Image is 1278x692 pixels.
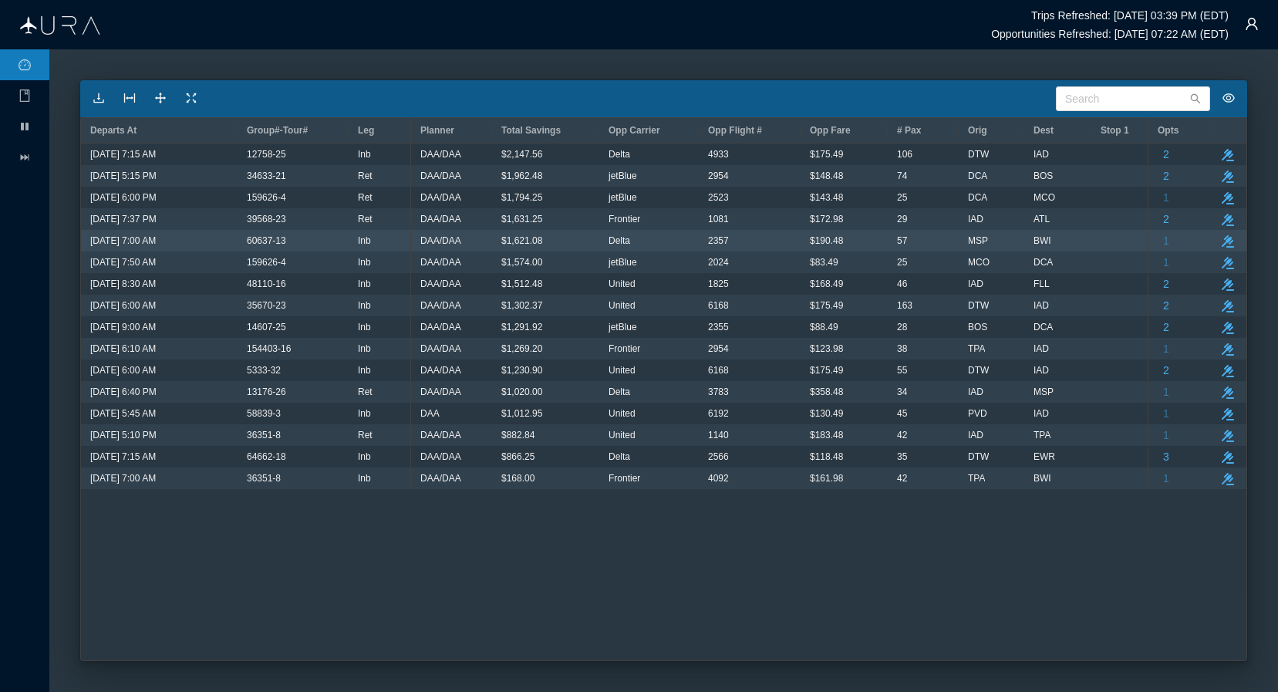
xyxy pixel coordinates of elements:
[1163,144,1169,164] span: 2
[1163,209,1169,229] span: 2
[1163,317,1169,337] span: 2
[90,295,156,316] span: [DATE] 6:00 AM
[1157,295,1175,316] button: 2
[90,231,156,251] span: [DATE] 7:00 AM
[897,144,912,164] span: 106
[609,382,630,402] span: Delta
[968,468,985,488] span: TPA
[501,231,542,251] span: $1,621.08
[420,425,461,445] span: DAA/DAA
[897,209,907,229] span: 29
[90,144,156,164] span: [DATE] 7:15 AM
[90,339,156,359] span: [DATE] 6:10 AM
[358,231,371,251] span: Inb
[897,187,907,208] span: 25
[90,187,157,208] span: [DATE] 6:00 PM
[1157,382,1175,402] button: 1
[609,274,636,294] span: United
[501,125,561,136] span: Total Savings
[810,360,843,380] span: $175.49
[247,209,286,229] span: 39568-23
[1034,209,1050,229] span: ATL
[501,317,542,337] span: $1,291.92
[179,86,204,111] button: icon: fullscreen
[247,187,286,208] span: 159626-4
[968,403,987,424] span: PVD
[117,86,142,111] button: icon: column-width
[501,187,542,208] span: $1,794.25
[90,125,137,136] span: Departs At
[897,425,907,445] span: 42
[148,86,173,111] button: icon: drag
[1157,317,1175,337] button: 2
[1163,166,1169,186] span: 2
[708,403,729,424] span: 6192
[420,144,461,164] span: DAA/DAA
[247,274,286,294] span: 48110-16
[968,382,983,402] span: IAD
[897,252,907,272] span: 25
[1190,93,1201,104] i: icon: search
[968,425,983,445] span: IAD
[897,166,907,186] span: 74
[247,360,281,380] span: 5333-32
[247,468,281,488] span: 36351-8
[501,166,542,186] span: $1,962.48
[968,360,989,380] span: DTW
[358,468,371,488] span: Inb
[1163,252,1169,272] span: 1
[1034,468,1051,488] span: BWI
[1216,86,1241,111] button: icon: eye
[501,425,534,445] span: $882.84
[609,125,660,136] span: Opp Carrier
[609,295,636,316] span: United
[1163,360,1169,380] span: 2
[1163,425,1169,445] span: 1
[810,339,843,359] span: $123.98
[810,447,843,467] span: $118.48
[1163,295,1169,316] span: 2
[501,274,542,294] span: $1,512.48
[609,166,637,186] span: jetBlue
[810,425,843,445] span: $183.48
[358,425,373,445] span: Ret
[1157,274,1175,294] button: 2
[1163,231,1169,251] span: 1
[420,468,461,488] span: DAA/DAA
[247,295,286,316] span: 35670-23
[90,209,157,229] span: [DATE] 7:37 PM
[968,125,987,136] span: Orig
[609,209,640,229] span: Frontier
[609,468,640,488] span: Frontier
[810,144,843,164] span: $175.49
[897,274,907,294] span: 46
[90,166,157,186] span: [DATE] 5:15 PM
[358,209,373,229] span: Ret
[1157,252,1175,272] button: 1
[1163,447,1169,467] span: 3
[1163,274,1169,294] span: 2
[897,295,912,316] span: 163
[968,166,987,186] span: DCA
[1034,166,1053,186] span: BOS
[358,144,371,164] span: Inb
[358,382,373,402] span: Ret
[708,252,729,272] span: 2024
[1034,125,1054,136] span: Dest
[708,425,729,445] span: 1140
[1034,274,1050,294] span: FLL
[358,274,371,294] span: Inb
[247,144,286,164] span: 12758-25
[991,28,1229,40] h6: Opportunities Refreshed: [DATE] 07:22 AM (EDT)
[897,447,907,467] span: 35
[420,382,461,402] span: DAA/DAA
[501,403,542,424] span: $1,012.95
[247,125,308,136] span: Group#-Tour#
[420,209,461,229] span: DAA/DAA
[810,274,843,294] span: $168.49
[358,317,371,337] span: Inb
[609,403,636,424] span: United
[1157,425,1175,445] button: 1
[810,403,843,424] span: $130.49
[247,317,286,337] span: 14607-25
